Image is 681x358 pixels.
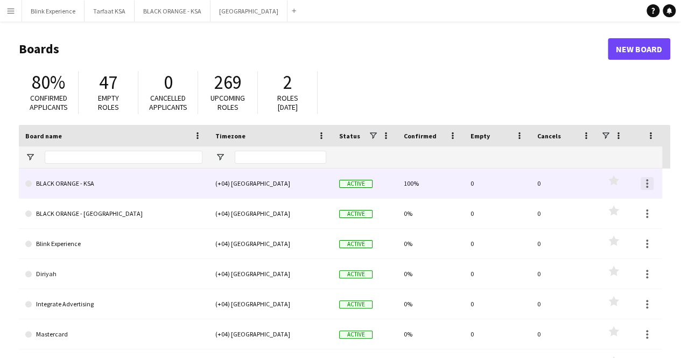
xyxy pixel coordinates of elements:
[25,152,35,162] button: Open Filter Menu
[209,199,333,228] div: (+04) [GEOGRAPHIC_DATA]
[531,229,598,258] div: 0
[339,180,373,188] span: Active
[608,38,670,60] a: New Board
[30,93,68,112] span: Confirmed applicants
[135,1,210,22] button: BLACK ORANGE - KSA
[215,152,225,162] button: Open Filter Menu
[531,319,598,349] div: 0
[215,132,245,140] span: Timezone
[464,289,531,319] div: 0
[339,270,373,278] span: Active
[45,151,202,164] input: Board name Filter Input
[471,132,490,140] span: Empty
[210,1,287,22] button: [GEOGRAPHIC_DATA]
[99,71,117,94] span: 47
[149,93,187,112] span: Cancelled applicants
[209,169,333,198] div: (+04) [GEOGRAPHIC_DATA]
[339,132,360,140] span: Status
[25,199,202,229] a: BLACK ORANGE - [GEOGRAPHIC_DATA]
[25,132,62,140] span: Board name
[464,259,531,289] div: 0
[25,319,202,349] a: Mastercard
[164,71,173,94] span: 0
[339,331,373,339] span: Active
[531,259,598,289] div: 0
[277,93,298,112] span: Roles [DATE]
[98,93,119,112] span: Empty roles
[209,229,333,258] div: (+04) [GEOGRAPHIC_DATA]
[339,300,373,308] span: Active
[397,289,464,319] div: 0%
[397,199,464,228] div: 0%
[537,132,561,140] span: Cancels
[209,319,333,349] div: (+04) [GEOGRAPHIC_DATA]
[25,169,202,199] a: BLACK ORANGE - KSA
[209,259,333,289] div: (+04) [GEOGRAPHIC_DATA]
[209,289,333,319] div: (+04) [GEOGRAPHIC_DATA]
[32,71,65,94] span: 80%
[397,169,464,198] div: 100%
[85,1,135,22] button: Tarfaat KSA
[531,199,598,228] div: 0
[339,210,373,218] span: Active
[464,169,531,198] div: 0
[397,229,464,258] div: 0%
[531,289,598,319] div: 0
[339,240,373,248] span: Active
[397,259,464,289] div: 0%
[210,93,245,112] span: Upcoming roles
[397,319,464,349] div: 0%
[531,169,598,198] div: 0
[464,319,531,349] div: 0
[19,41,608,57] h1: Boards
[404,132,437,140] span: Confirmed
[25,259,202,289] a: Diriyah
[22,1,85,22] button: Blink Experience
[25,289,202,319] a: Integrate Advertising
[283,71,292,94] span: 2
[464,199,531,228] div: 0
[464,229,531,258] div: 0
[214,71,242,94] span: 269
[235,151,326,164] input: Timezone Filter Input
[25,229,202,259] a: Blink Experience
